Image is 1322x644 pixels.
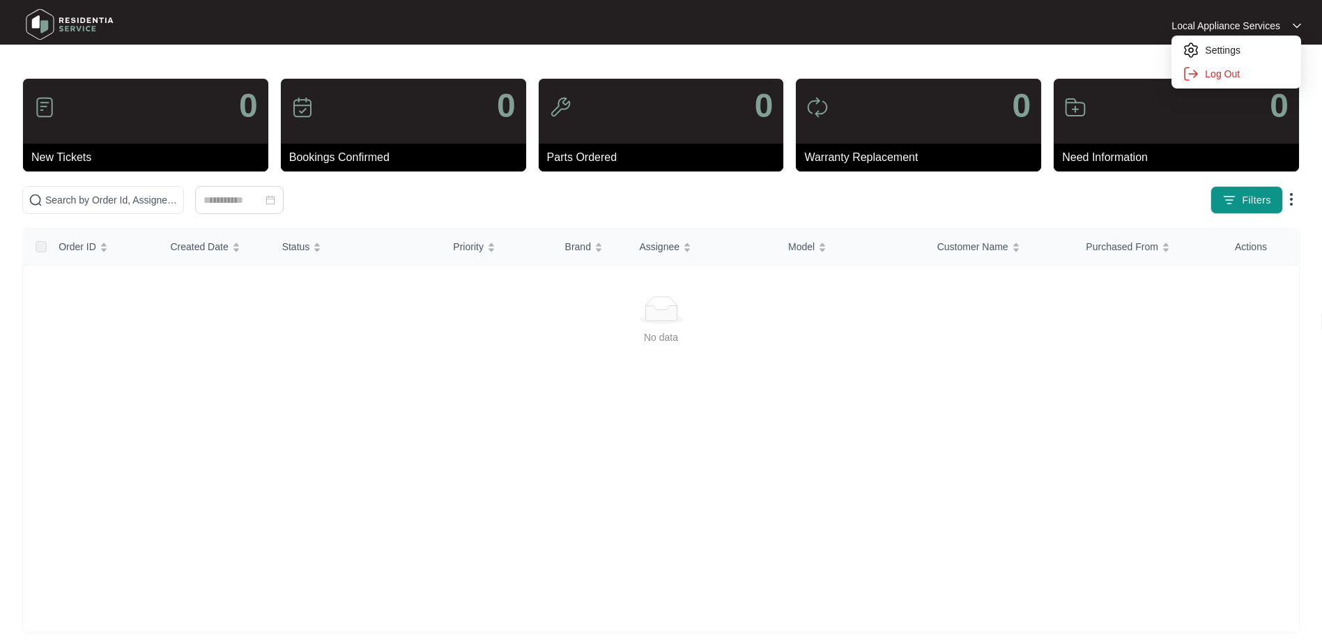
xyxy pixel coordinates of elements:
img: settings icon [1183,42,1199,59]
p: New Tickets [31,149,268,166]
th: Order ID [47,229,159,266]
th: Priority [442,229,553,266]
span: Model [788,239,815,254]
span: Status [282,239,310,254]
span: Purchased From [1086,239,1158,254]
img: search-icon [29,193,43,207]
img: icon [806,96,829,118]
span: Priority [453,239,484,254]
p: 0 [755,89,774,123]
p: Log Out [1205,67,1290,81]
input: Search by Order Id, Assignee Name, Customer Name, Brand and Model [45,192,178,208]
th: Status [271,229,443,266]
th: Purchased From [1075,229,1224,266]
th: Actions [1224,229,1298,266]
p: 0 [1012,89,1031,123]
p: 0 [1270,89,1289,123]
img: filter icon [1222,193,1236,207]
span: Assignee [639,239,679,254]
p: Settings [1205,43,1290,57]
p: Need Information [1062,149,1299,166]
div: No data [40,330,1282,345]
th: Created Date [159,229,270,266]
p: Parts Ordered [547,149,784,166]
th: Customer Name [926,229,1075,266]
img: dropdown arrow [1293,22,1301,29]
img: icon [33,96,56,118]
p: 0 [497,89,516,123]
p: Local Appliance Services [1171,19,1280,33]
img: dropdown arrow [1283,191,1300,208]
th: Brand [554,229,629,266]
span: Order ID [59,239,96,254]
img: icon [1064,96,1086,118]
th: Model [777,229,926,266]
span: Customer Name [937,239,1008,254]
span: Filters [1242,193,1271,208]
img: residentia service logo [21,3,118,45]
span: Created Date [170,239,228,254]
img: icon [549,96,571,118]
p: 0 [239,89,258,123]
img: settings icon [1183,66,1199,82]
button: filter iconFilters [1210,186,1283,214]
span: Brand [565,239,591,254]
th: Assignee [628,229,777,266]
p: Bookings Confirmed [289,149,526,166]
p: Warranty Replacement [804,149,1041,166]
img: icon [291,96,314,118]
